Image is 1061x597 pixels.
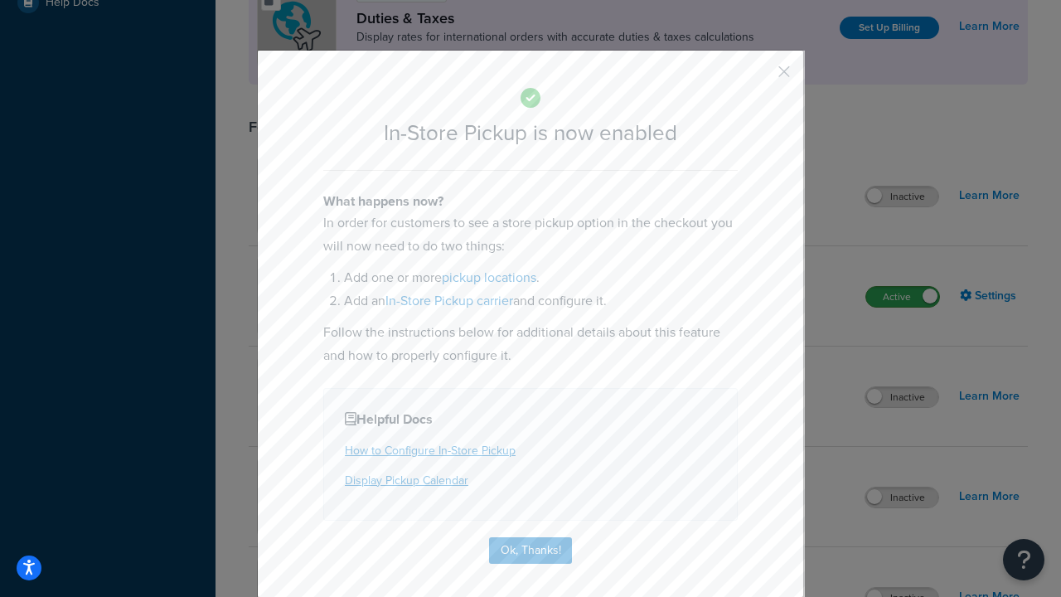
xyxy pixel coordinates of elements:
h2: In-Store Pickup is now enabled [323,121,738,145]
button: Ok, Thanks! [489,537,572,564]
h4: What happens now? [323,192,738,211]
h4: Helpful Docs [345,410,716,430]
a: In-Store Pickup carrier [385,291,513,310]
li: Add an and configure it. [344,289,738,313]
p: Follow the instructions below for additional details about this feature and how to properly confi... [323,321,738,367]
li: Add one or more . [344,266,738,289]
a: How to Configure In-Store Pickup [345,442,516,459]
a: pickup locations [442,268,536,287]
p: In order for customers to see a store pickup option in the checkout you will now need to do two t... [323,211,738,258]
a: Display Pickup Calendar [345,472,468,489]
